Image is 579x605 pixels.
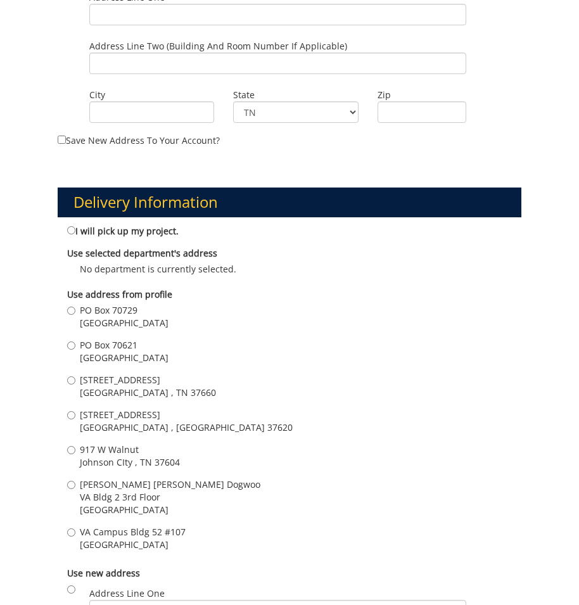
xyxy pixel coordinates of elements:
input: Zip [378,101,466,123]
input: 917 W Walnut Johnson CIty , TN 37604 [67,446,75,454]
span: [PERSON_NAME] [PERSON_NAME] Dogwoo [80,478,260,491]
span: PO Box 70621 [80,339,169,352]
span: [GEOGRAPHIC_DATA] [80,317,169,329]
input: City [89,101,214,123]
input: PO Box 70621 [GEOGRAPHIC_DATA] [67,341,75,350]
span: [GEOGRAPHIC_DATA] [80,504,260,516]
label: State [233,89,358,101]
input: I will pick up my project. [67,226,75,234]
label: City [89,89,214,101]
input: Address Line Two (Building and Room Number if applicable) [89,53,466,74]
span: Johnson CIty , TN 37604 [80,456,180,469]
span: VA Bldg 2 3rd Floor [80,491,260,504]
span: 917 W Walnut [80,443,180,456]
span: PO Box 70729 [80,304,169,317]
label: Zip [378,89,466,101]
h3: Delivery Information [58,188,521,217]
input: VA Campus Bldg 52 #107 [GEOGRAPHIC_DATA] [67,528,75,537]
b: Use address from profile [67,288,172,300]
span: [STREET_ADDRESS] [80,409,293,421]
p: No department is currently selected. [67,263,512,276]
label: Address Line Two (Building and Room Number if applicable) [89,40,466,74]
input: [STREET_ADDRESS] [GEOGRAPHIC_DATA] , [GEOGRAPHIC_DATA] 37620 [67,411,75,419]
b: Use new address [67,567,140,579]
input: [STREET_ADDRESS] [GEOGRAPHIC_DATA] , TN 37660 [67,376,75,385]
label: I will pick up my project. [67,224,179,238]
span: VA Campus Bldg 52 #107 [80,526,186,538]
span: [GEOGRAPHIC_DATA] [80,352,169,364]
span: [GEOGRAPHIC_DATA] , TN 37660 [80,386,216,399]
input: Address Line One [89,4,466,25]
span: [GEOGRAPHIC_DATA] [80,538,186,551]
b: Use selected department's address [67,247,217,259]
input: [PERSON_NAME] [PERSON_NAME] Dogwoo VA Bldg 2 3rd Floor [GEOGRAPHIC_DATA] [67,481,75,489]
input: Save new address to your account? [58,136,66,144]
input: PO Box 70729 [GEOGRAPHIC_DATA] [67,307,75,315]
span: [GEOGRAPHIC_DATA] , [GEOGRAPHIC_DATA] 37620 [80,421,293,434]
span: [STREET_ADDRESS] [80,374,216,386]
